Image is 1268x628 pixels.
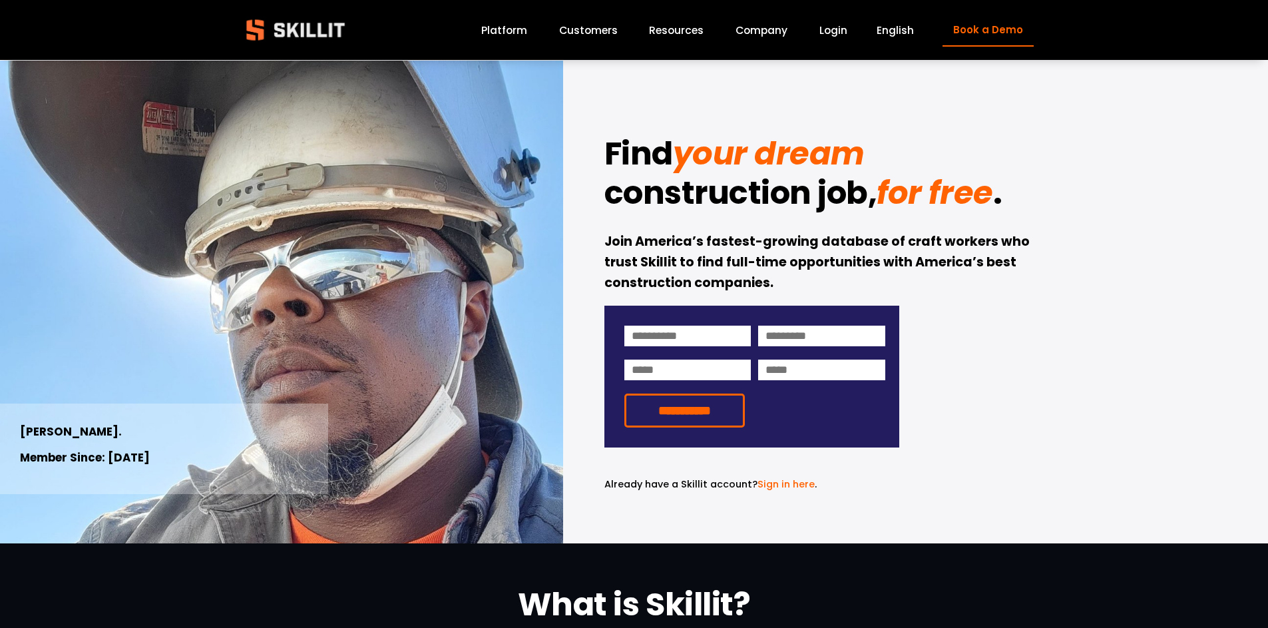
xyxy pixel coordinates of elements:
p: . [604,477,899,492]
a: Company [736,21,787,39]
a: Login [819,21,847,39]
em: for free [877,170,992,215]
a: Customers [559,21,618,39]
strong: Join America’s fastest-growing database of craft workers who trust Skillit to find full-time oppo... [604,232,1032,291]
div: language picker [877,21,914,39]
img: Skillit [235,10,356,50]
strong: [PERSON_NAME]. [20,424,122,440]
a: folder dropdown [649,21,704,39]
a: Sign in here [757,477,815,491]
strong: What is Skillit? [518,582,750,627]
strong: Find [604,131,673,176]
a: Book a Demo [943,14,1033,47]
a: Platform [481,21,527,39]
span: English [877,23,914,38]
strong: . [993,170,1002,215]
strong: construction job, [604,170,877,215]
span: Already have a Skillit account? [604,477,757,491]
em: your dream [673,131,865,176]
span: Resources [649,23,704,38]
strong: Member Since: [DATE] [20,450,150,466]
